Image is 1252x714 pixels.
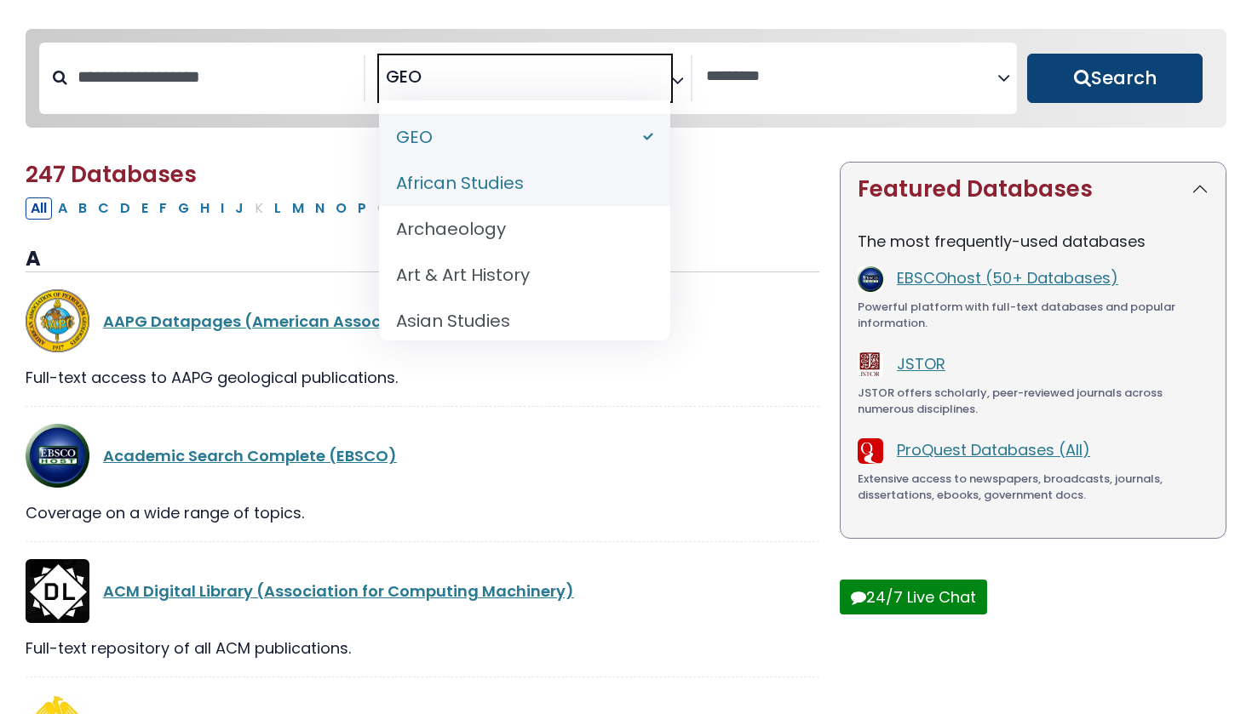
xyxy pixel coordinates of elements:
a: EBSCOhost (50+ Databases) [897,267,1118,288]
button: 24/7 Live Chat [840,580,987,614]
button: Filter Results E [136,197,153,220]
button: Filter Results M [287,197,309,220]
li: GEO [379,114,670,160]
li: Archaeology [379,206,670,252]
button: Filter Results B [73,197,92,220]
input: Search database by title or keyword [67,63,364,91]
div: JSTOR offers scholarly, peer-reviewed journals across numerous disciplines. [858,385,1209,418]
nav: Search filters [26,29,1226,128]
div: Alpha-list to filter by first letter of database name [26,197,600,218]
button: Filter Results L [269,197,286,220]
button: Featured Databases [841,163,1226,216]
a: ProQuest Databases (All) [897,439,1090,460]
button: Filter Results I [215,197,229,220]
span: 247 Databases [26,159,197,190]
p: The most frequently-used databases [858,230,1209,253]
div: Full-text repository of all ACM publications. [26,637,819,660]
li: Asian Studies [379,298,670,344]
button: Filter Results H [195,197,215,220]
a: Academic Search Complete (EBSCO) [103,445,397,466]
a: AAPG Datapages (American Association of Petroleum Geologists) [103,311,630,332]
div: Extensive access to newspapers, broadcasts, journals, dissertations, ebooks, government docs. [858,471,1209,504]
li: Art & Art History [379,252,670,298]
button: Filter Results C [93,197,114,220]
a: ACM Digital Library (Association for Computing Machinery) [103,580,574,602]
button: Filter Results G [173,197,194,220]
li: GEO [379,64,422,89]
button: Filter Results J [230,197,249,220]
span: GEO [386,64,422,89]
h3: A [26,247,819,272]
button: Filter Results A [53,197,72,220]
a: JSTOR [897,353,945,374]
button: Filter Results F [154,197,172,220]
textarea: Search [425,73,437,91]
li: African Studies [379,160,670,206]
div: Full-text access to AAPG geological publications. [26,366,819,389]
button: Filter Results P [353,197,371,220]
textarea: Search [706,68,997,86]
button: Filter Results O [330,197,352,220]
button: Filter Results N [310,197,330,220]
button: All [26,197,52,220]
div: Powerful platform with full-text databases and popular information. [858,299,1209,332]
button: Submit for Search Results [1027,54,1203,103]
div: Coverage on a wide range of topics. [26,501,819,524]
button: Filter Results D [115,197,135,220]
